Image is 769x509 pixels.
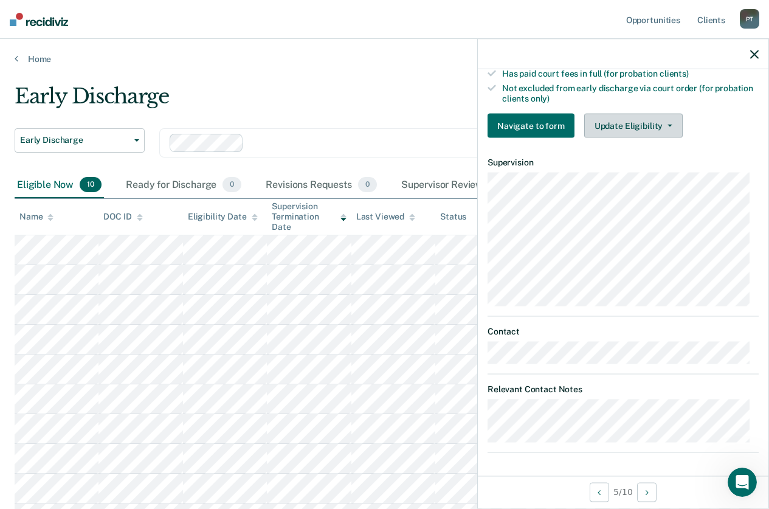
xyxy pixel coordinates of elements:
[502,68,759,78] div: Has paid court fees in full (for probation
[590,482,609,502] button: Previous Opportunity
[399,172,511,199] div: Supervisor Review
[15,172,104,199] div: Eligible Now
[15,84,707,119] div: Early Discharge
[188,212,258,222] div: Eligibility Date
[356,212,415,222] div: Last Viewed
[80,177,102,193] span: 10
[19,212,53,222] div: Name
[20,135,129,145] span: Early Discharge
[531,94,550,103] span: only)
[740,9,759,29] div: P T
[123,172,244,199] div: Ready for Discharge
[488,114,579,138] a: Navigate to form link
[488,158,759,168] dt: Supervision
[263,172,379,199] div: Revisions Requests
[584,114,683,138] button: Update Eligibility
[488,326,759,336] dt: Contact
[488,384,759,395] dt: Relevant Contact Notes
[15,54,754,64] a: Home
[10,13,68,26] img: Recidiviz
[502,83,759,104] div: Not excluded from early discharge via court order (for probation clients
[272,201,346,232] div: Supervision Termination Date
[103,212,142,222] div: DOC ID
[440,212,466,222] div: Status
[358,177,377,193] span: 0
[728,468,757,497] iframe: Intercom live chat
[478,476,768,508] div: 5 / 10
[488,114,574,138] button: Navigate to form
[637,482,657,502] button: Next Opportunity
[660,68,689,78] span: clients)
[222,177,241,193] span: 0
